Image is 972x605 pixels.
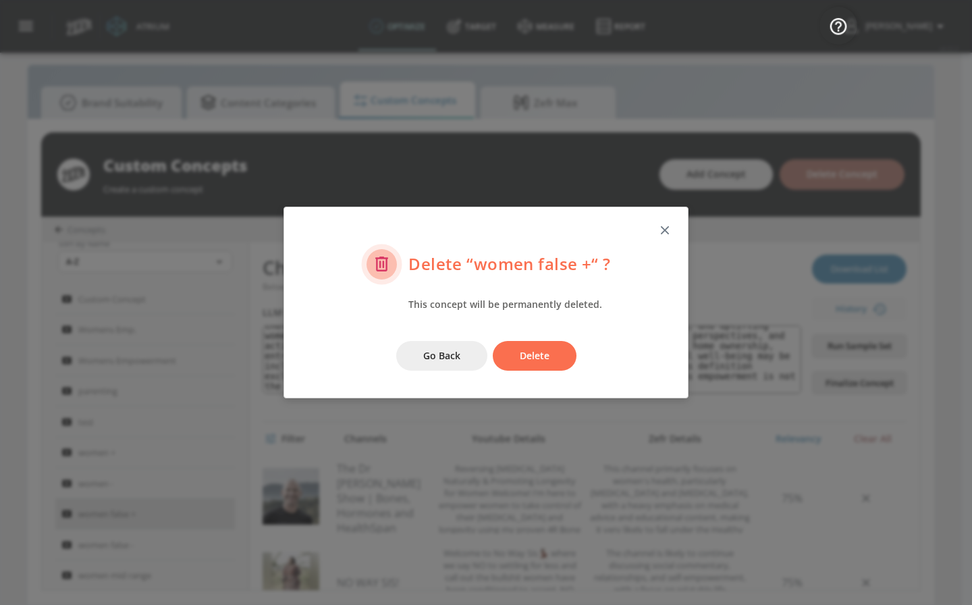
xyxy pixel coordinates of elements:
[819,7,857,45] button: Open Resource Center
[408,295,610,314] div: This concept will be permanently deleted.
[423,348,460,365] span: Go Back
[408,255,610,274] h5: Delete “ women false + “ ?
[396,341,487,371] button: Go Back
[520,348,549,365] span: Delete
[493,341,576,371] button: Delete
